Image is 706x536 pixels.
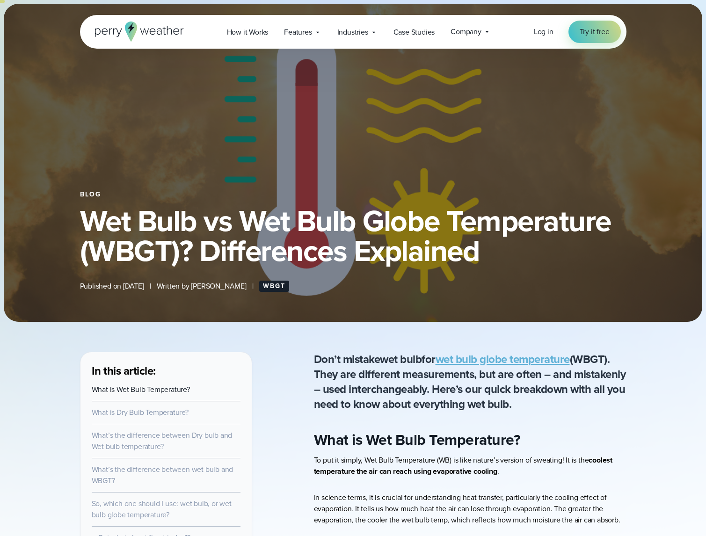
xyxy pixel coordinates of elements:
[314,455,612,477] strong: coolest temperature the air can reach using evaporative cooling
[314,492,626,526] p: In science terms, it is crucial for understanding heat transfer, particularly the cooling effect ...
[92,464,233,486] a: What’s the difference between wet bulb and WBGT?
[451,26,481,37] span: Company
[80,191,626,198] div: Blog
[380,351,422,368] strong: wet bulb
[580,26,610,37] span: Try it free
[386,22,443,42] a: Case Studies
[314,430,626,449] h2: What is Wet Bulb Temperature?
[150,281,151,292] span: |
[219,22,277,42] a: How it Works
[92,407,189,418] a: What is Dry Bulb Temperature?
[284,27,312,38] span: Features
[534,26,553,37] a: Log in
[252,281,254,292] span: |
[227,27,269,38] span: How it Works
[314,352,626,412] p: Don’t mistake for . They are different measurements, but are often – and mistakenly – used interc...
[92,384,190,395] a: What is Wet Bulb Temperature?
[436,351,570,368] a: wet bulb globe temperature
[337,27,368,38] span: Industries
[92,363,240,378] h3: In this article:
[436,351,607,368] strong: (WBGT)
[92,430,233,452] a: What’s the difference between Dry bulb and Wet bulb temperature?
[157,281,247,292] span: Written by [PERSON_NAME]
[314,455,626,477] p: To put it simply, Wet Bulb Temperature (WB) is like nature’s version of sweating! It is the .
[92,498,232,520] a: So, which one should I use: wet bulb, or wet bulb globe temperature?
[80,281,144,292] span: Published on [DATE]
[80,206,626,266] h1: Wet Bulb vs Wet Bulb Globe Temperature (WBGT)? Differences Explained
[393,27,435,38] span: Case Studies
[568,21,621,43] a: Try it free
[259,281,289,292] a: WBGT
